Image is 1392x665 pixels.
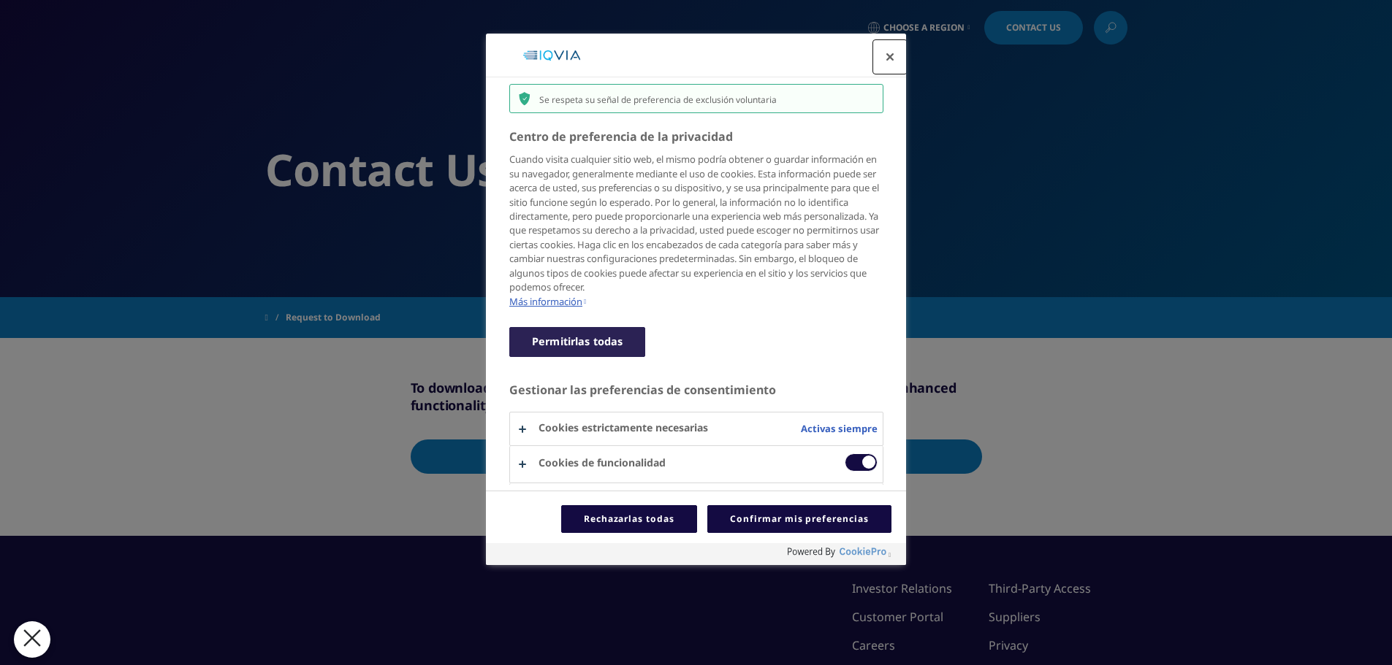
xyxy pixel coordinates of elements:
button: Permitirlas todas [509,327,645,356]
span: Se respeta su señal de preferencia de exclusión voluntaria [539,93,777,105]
h3: Gestionar las preferencias de consentimiento [509,383,883,405]
a: Más información sobre su privacidad, se abre en una nueva pestaña [509,295,586,308]
div: Cuando visita cualquier sitio web, el mismo podría obtener o guardar información en su navegador,... [509,153,883,309]
div: Centro de preferencias [486,34,906,566]
img: Logotipo de la empresa [514,41,590,70]
button: Confirmar mis preferencias [707,505,891,533]
button: Cerrar centro de preferencias [874,41,906,73]
img: Powered by OneTrust Se abre en una nueva pestaña [788,547,887,558]
a: Powered by OneTrust Se abre en una nueva pestaña [788,547,899,565]
div: Centro de preferencia de la privacidad [486,34,906,566]
div: Logotipo de la empresa [508,41,596,70]
h2: Centro de preferencia de la privacidad [509,128,883,145]
button: Cerrar preferencias [14,621,50,658]
button: Rechazarlas todas [561,505,697,533]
